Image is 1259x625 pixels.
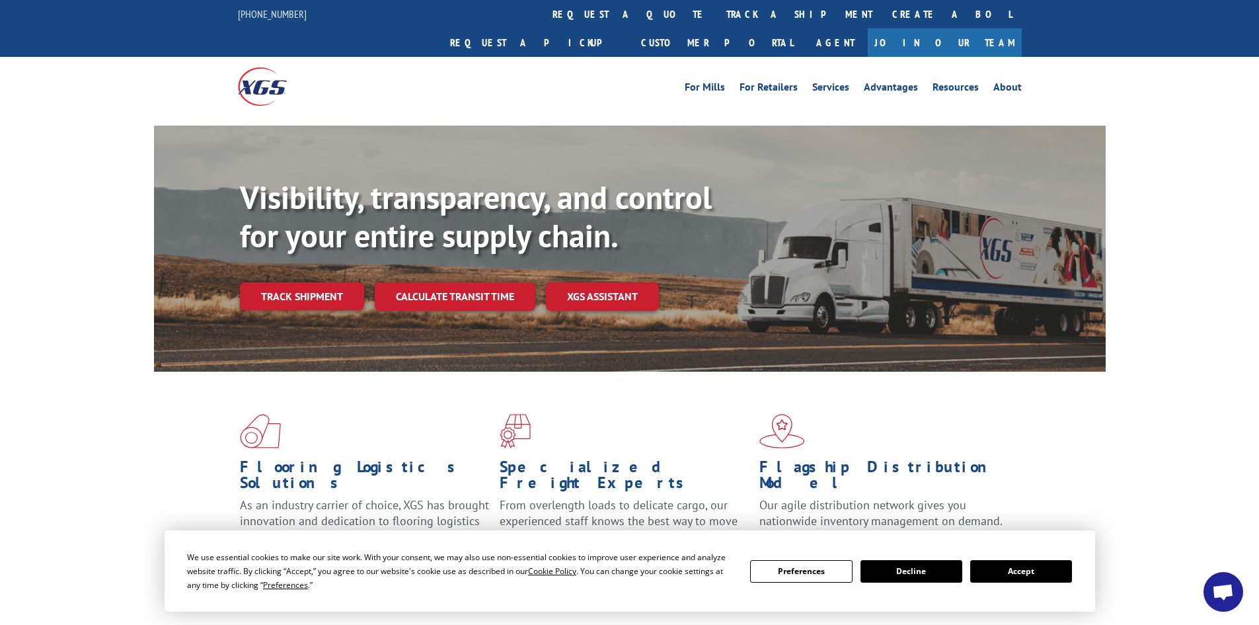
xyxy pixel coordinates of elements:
[528,565,576,577] span: Cookie Policy
[546,282,659,311] a: XGS ASSISTANT
[631,28,803,57] a: Customer Portal
[868,28,1022,57] a: Join Our Team
[864,82,918,97] a: Advantages
[240,282,364,310] a: Track shipment
[500,497,749,556] p: From overlength loads to delicate cargo, our experienced staff knows the best way to move your fr...
[1203,572,1243,612] div: Open chat
[440,28,631,57] a: Request a pickup
[685,82,725,97] a: For Mills
[750,560,852,583] button: Preferences
[993,82,1022,97] a: About
[500,459,749,497] h1: Specialized Freight Experts
[933,82,979,97] a: Resources
[240,497,489,544] span: As an industry carrier of choice, XGS has brought innovation and dedication to flooring logistics...
[240,459,490,497] h1: Flooring Logistics Solutions
[240,177,712,256] b: Visibility, transparency, and control for your entire supply chain.
[812,82,849,97] a: Services
[165,530,1095,612] div: Cookie Consent Prompt
[803,28,868,57] a: Agent
[759,497,1003,528] span: Our agile distribution network gives you nationwide inventory management on demand.
[263,579,308,591] span: Preferences
[970,560,1072,583] button: Accept
[759,414,805,448] img: xgs-icon-flagship-distribution-model-red
[375,282,535,311] a: Calculate transit time
[187,550,734,592] div: We use essential cookies to make our site work. With your consent, we may also use non-essential ...
[860,560,962,583] button: Decline
[238,7,307,21] a: [PHONE_NUMBER]
[240,414,281,448] img: xgs-icon-total-supply-chain-intelligence-red
[740,82,798,97] a: For Retailers
[759,459,1009,497] h1: Flagship Distribution Model
[500,414,531,448] img: xgs-icon-focused-on-flooring-red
